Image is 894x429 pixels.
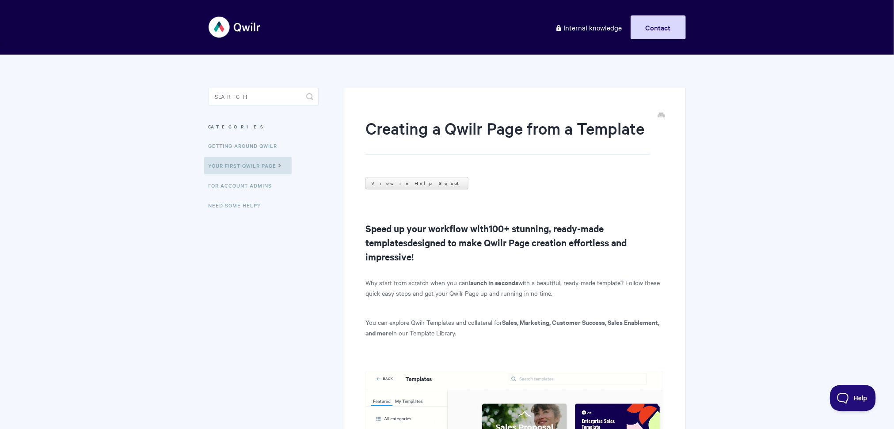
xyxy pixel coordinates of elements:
[209,119,319,135] h3: Categories
[365,277,663,298] p: Why start from scratch when you can with a beautiful, ready-made template? Follow these quick eas...
[830,385,876,411] iframe: Toggle Customer Support
[209,88,319,105] input: Search
[658,112,665,121] a: Print this Article
[631,15,686,39] a: Contact
[209,196,267,214] a: Need Some Help?
[365,117,650,155] h1: Creating a Qwilr Page from a Template
[209,137,284,154] a: Getting Around Qwilr
[209,177,279,194] a: For Account Admins
[365,317,659,337] b: Sales, Marketing, Customer Success, Sales Enablement, and more
[365,317,663,338] p: You can explore Qwilr Templates and collateral for in our Template Library.
[468,278,518,287] strong: launch in seconds
[209,11,261,44] img: Qwilr Help Center
[365,177,468,189] a: View in Help Scout
[204,157,292,174] a: Your First Qwilr Page
[365,221,663,263] h2: Speed up your workflow with designed to make Qwilr Page creation effortless and impressive!
[549,15,629,39] a: Internal knowledge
